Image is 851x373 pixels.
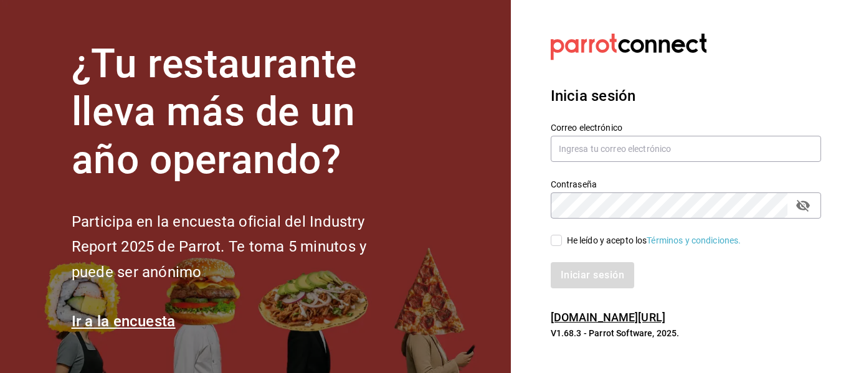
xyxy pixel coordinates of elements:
label: Contraseña [551,180,821,189]
button: passwordField [792,195,814,216]
a: Términos y condiciones. [647,235,741,245]
div: He leído y acepto los [567,234,741,247]
h3: Inicia sesión [551,85,821,107]
input: Ingresa tu correo electrónico [551,136,821,162]
p: V1.68.3 - Parrot Software, 2025. [551,327,821,339]
h2: Participa en la encuesta oficial del Industry Report 2025 de Parrot. Te toma 5 minutos y puede se... [72,209,408,285]
a: [DOMAIN_NAME][URL] [551,311,665,324]
a: Ir a la encuesta [72,313,176,330]
h1: ¿Tu restaurante lleva más de un año operando? [72,40,408,184]
label: Correo electrónico [551,123,821,132]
